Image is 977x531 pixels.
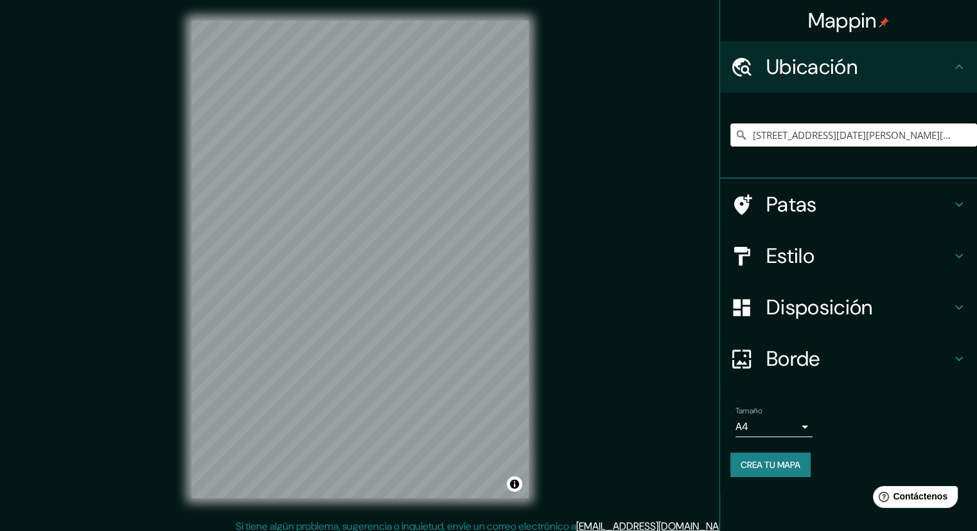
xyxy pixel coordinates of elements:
font: Crea tu mapa [741,459,800,471]
div: A4 [735,417,813,437]
font: Ubicación [766,53,858,80]
font: Disposición [766,294,872,321]
div: Patas [720,179,977,230]
font: Borde [766,345,820,372]
font: Mappin [808,7,877,34]
div: Borde [720,333,977,384]
div: Ubicación [720,41,977,93]
div: Estilo [720,230,977,282]
font: A4 [735,420,748,433]
img: pin-icon.png [879,17,889,28]
font: Patas [766,191,817,218]
input: Elige tu ciudad o zona [730,123,977,147]
iframe: Lanzador de widgets de ayuda [863,481,963,517]
button: Crea tu mapa [730,453,811,477]
div: Disposición [720,282,977,333]
canvas: Mapa [191,21,529,498]
button: Activar o desactivar atribución [507,476,522,492]
font: Tamaño [735,406,762,416]
font: Estilo [766,242,814,269]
